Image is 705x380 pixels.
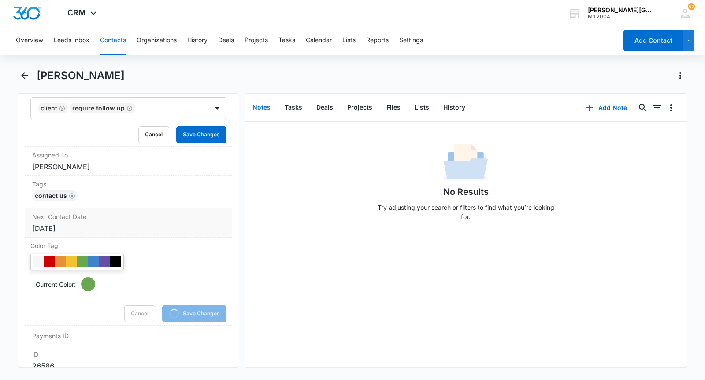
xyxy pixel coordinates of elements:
button: Deals [218,26,234,55]
div: #F6F6F6 [33,256,44,267]
div: #CC0000 [44,256,55,267]
h1: No Results [443,185,489,198]
button: Notes [245,94,278,121]
button: Calendar [306,26,332,55]
button: Save Changes [176,126,226,143]
label: Tags [32,179,225,189]
button: Tasks [278,26,295,55]
button: Organizations [137,26,177,55]
div: account name [588,7,652,14]
div: Next Contact Date[DATE] [25,208,232,237]
div: [DATE] [32,223,225,234]
label: Next Contact Date [32,212,225,221]
div: #000000 [110,256,121,267]
button: Add Note [577,97,636,118]
button: Overflow Menu [664,101,678,115]
h1: [PERSON_NAME] [37,69,125,82]
p: Current Color: [36,280,76,289]
dd: [PERSON_NAME] [32,161,225,172]
button: Contacts [100,26,126,55]
button: Reports [366,26,389,55]
button: Projects [245,26,268,55]
img: No Data [444,141,488,185]
button: Files [379,94,408,121]
button: Projects [340,94,379,121]
div: #e69138 [55,256,66,267]
button: Lists [342,26,356,55]
div: ID26586 [25,346,232,375]
div: Assigned To[PERSON_NAME] [25,147,232,176]
button: Deals [309,94,340,121]
button: Remove [69,193,75,199]
button: Add Contact [623,30,683,51]
button: Lists [408,94,436,121]
span: CRM [67,8,86,17]
button: Settings [399,26,423,55]
label: Assigned To [32,150,225,160]
button: Tasks [278,94,309,121]
div: notifications count [688,3,695,10]
div: Client [41,105,57,111]
dt: Payments ID [32,331,80,340]
button: Back [18,69,31,83]
button: Search... [636,101,650,115]
button: Overview [16,26,43,55]
button: History [436,94,472,121]
button: Filters [650,101,664,115]
button: Actions [673,69,687,83]
div: account id [588,14,652,20]
div: Contact Us [32,190,78,201]
div: #f1c232 [66,256,77,267]
div: #674ea7 [99,256,110,267]
div: TagsContact UsRemove [25,176,232,208]
dt: ID [32,350,225,359]
div: Remove Require Follow Up [125,105,133,111]
span: 52 [688,3,695,10]
button: Leads Inbox [54,26,89,55]
label: Color Tag [30,241,226,250]
button: Cancel [138,126,169,143]
p: Try adjusting your search or filters to find what you’re looking for. [373,203,558,221]
button: History [187,26,208,55]
div: Remove Client [57,105,65,111]
div: Require Follow Up [72,105,125,111]
dd: 26586 [32,361,225,371]
div: #3d85c6 [88,256,99,267]
div: Payments ID [25,326,232,346]
div: #6aa84f [77,256,88,267]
